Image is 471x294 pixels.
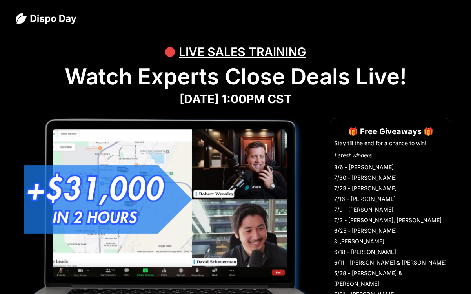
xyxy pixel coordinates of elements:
div: LIVE SALES TRAINING [179,40,306,64]
li: Stay till the end for a chance to win! [334,139,447,147]
strong: [DATE] 1:00PM CST [180,92,292,106]
em: Latest winners: [334,152,373,159]
h1: Watch Experts Close Deals Live! [16,64,455,90]
strong: 🎁 Free Giveaways 🎁 [348,127,433,136]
